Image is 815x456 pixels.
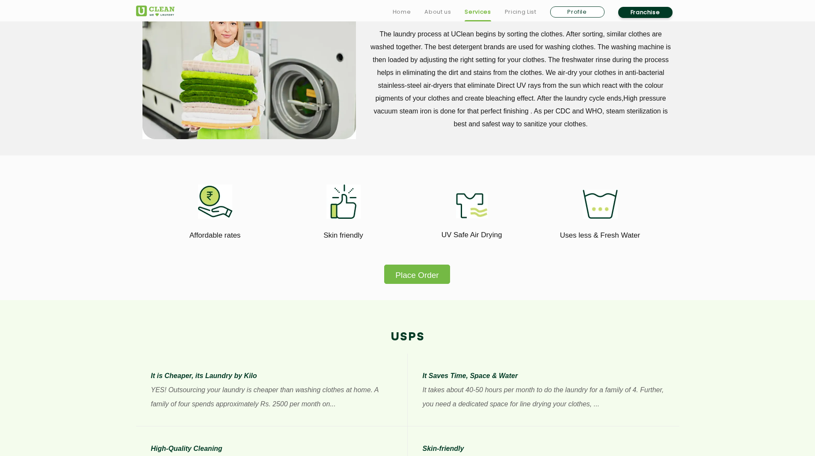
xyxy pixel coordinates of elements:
p: Skin-friendly [423,441,664,456]
p: Uses less & Fresh Water [542,229,658,241]
a: Pricing List [505,7,536,17]
p: The laundry process at UClean begins by sorting the clothes. After sorting, similar clothes are w... [369,28,673,131]
p: It is Cheaper, its Laundry by Kilo [151,369,392,383]
img: affordable_rates_11zon.webp [198,185,232,219]
a: About us [424,7,451,17]
p: YES! Outsourcing your laundry is cheaper than washing clothes at home. A family of four spends ap... [151,383,392,411]
a: Services [465,7,491,17]
a: Home [393,7,411,17]
p: UV Safe Air Drying [414,229,530,241]
p: High-Quality Cleaning [151,441,392,456]
a: Franchise [618,7,673,18]
button: Place Order [384,265,450,284]
img: UClean Laundry and Dry Cleaning [136,6,175,16]
p: Affordable rates [157,229,273,241]
p: It takes about 40-50 hours per month to do the laundry for a family of 4. Further, you need a ded... [423,383,664,411]
img: skin_friendly_11zon.webp [326,185,361,219]
a: Profile [550,6,605,18]
h2: USPs [136,330,679,344]
img: uv_safe_air_drying_11zon.webp [456,193,488,218]
p: It Saves Time, Space & Water [423,369,664,383]
p: Skin friendly [286,229,401,241]
img: uses_less_fresh_water_11zon.webp [583,190,618,219]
